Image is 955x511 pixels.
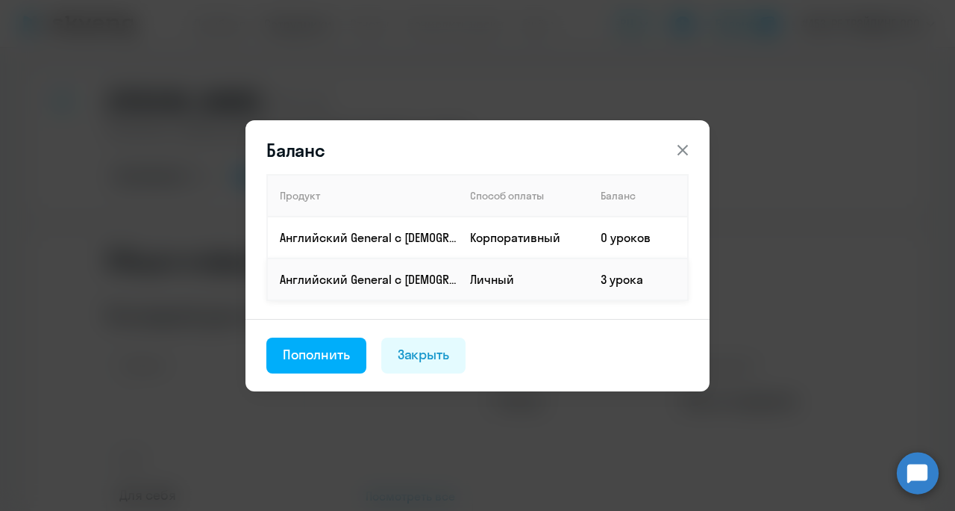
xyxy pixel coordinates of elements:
[458,175,589,217] th: Способ оплаты
[589,217,688,258] td: 0 уроков
[245,138,710,162] header: Баланс
[381,338,466,374] button: Закрыть
[283,345,350,365] div: Пополнить
[458,217,589,258] td: Корпоративный
[280,229,457,246] p: Английский General с [DEMOGRAPHIC_DATA] преподавателем
[398,345,450,365] div: Закрыть
[280,271,457,288] p: Английский General с [DEMOGRAPHIC_DATA] преподавателем
[267,175,458,217] th: Продукт
[589,175,688,217] th: Баланс
[589,258,688,300] td: 3 урока
[458,258,589,300] td: Личный
[266,338,366,374] button: Пополнить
